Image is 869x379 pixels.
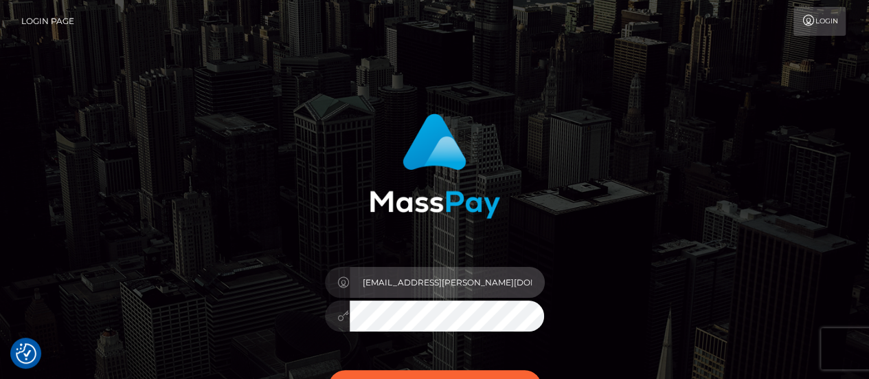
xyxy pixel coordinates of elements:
[350,267,545,298] input: Username...
[16,343,36,364] img: Revisit consent button
[370,113,500,219] img: MassPay Login
[16,343,36,364] button: Consent Preferences
[793,7,846,36] a: Login
[21,7,74,36] a: Login Page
